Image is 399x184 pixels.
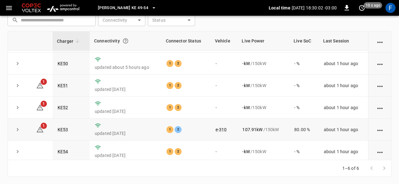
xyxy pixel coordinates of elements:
[242,126,284,133] div: / 150 kW
[36,105,44,110] a: 1
[376,82,384,89] div: action cell options
[166,60,173,67] div: 1
[120,35,131,47] button: Connection between the charger and our software.
[211,75,238,97] td: -
[166,148,173,155] div: 1
[376,126,384,133] div: action cell options
[161,31,211,51] th: Connector Status
[376,104,384,111] div: action cell options
[95,64,156,70] p: updated about 5 hours ago
[376,60,384,67] div: action cell options
[242,148,250,155] p: - kW
[166,82,173,89] div: 1
[45,2,81,14] img: ampcontrol.io logo
[58,105,68,110] a: KE52
[166,104,173,111] div: 1
[58,127,68,132] a: KE53
[36,127,44,132] a: 1
[289,53,319,75] td: - %
[269,5,290,11] p: Local time
[166,126,173,133] div: 1
[58,83,68,88] a: KE51
[289,119,319,141] td: 80.00 %
[319,119,368,141] td: about 1 hour ago
[211,53,238,75] td: -
[237,31,289,51] th: Live Power
[319,31,368,51] th: Last Session
[13,125,22,134] button: expand row
[289,141,319,163] td: - %
[13,103,22,112] button: expand row
[357,3,367,13] button: set refresh interval
[242,82,284,89] div: / 150 kW
[57,37,81,45] span: Charger
[175,148,182,155] div: 2
[41,123,47,129] span: 1
[242,104,284,111] div: / 150 kW
[242,60,250,67] p: - kW
[319,53,368,75] td: about 1 hour ago
[216,127,227,132] a: e-310
[364,2,382,8] span: 10 s ago
[94,35,157,47] div: Connectivity
[289,97,319,119] td: - %
[58,61,68,66] a: KE50
[342,165,359,171] p: 1–6 of 6
[58,149,68,154] a: KE54
[242,104,250,111] p: - kW
[95,86,156,92] p: updated [DATE]
[385,3,396,13] div: profile-icon
[175,82,182,89] div: 2
[175,126,182,133] div: 2
[20,2,42,14] img: Customer Logo
[13,59,22,68] button: expand row
[319,141,368,163] td: about 1 hour ago
[41,79,47,85] span: 1
[376,38,384,45] div: action cell options
[175,104,182,111] div: 2
[319,75,368,97] td: about 1 hour ago
[211,31,238,51] th: Vehicle
[289,31,319,51] th: Live SoC
[289,75,319,97] td: - %
[98,4,148,12] span: [PERSON_NAME] KE 49-54
[13,147,22,156] button: expand row
[242,126,262,133] p: 107.91 kW
[95,108,156,114] p: updated [DATE]
[36,83,44,88] a: 1
[376,148,384,155] div: action cell options
[95,152,156,159] p: updated [DATE]
[319,97,368,119] td: about 1 hour ago
[95,2,159,14] button: [PERSON_NAME] KE 49-54
[292,5,337,11] p: [DATE] 18:30:02 -03:00
[242,60,284,67] div: / 150 kW
[175,60,182,67] div: 2
[211,97,238,119] td: -
[211,141,238,163] td: -
[95,130,156,137] p: updated [DATE]
[13,81,22,90] button: expand row
[242,82,250,89] p: - kW
[41,101,47,107] span: 1
[242,148,284,155] div: / 150 kW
